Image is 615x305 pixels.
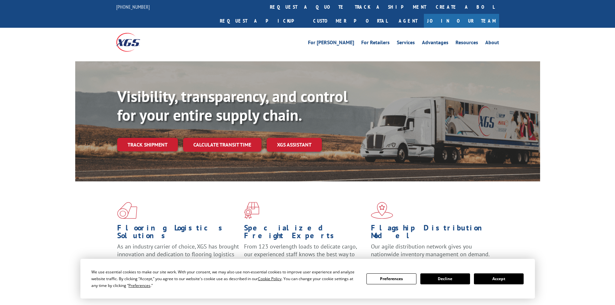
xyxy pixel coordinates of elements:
a: Request a pickup [215,14,308,28]
h1: Flooring Logistics Solutions [117,224,239,243]
span: Preferences [128,283,150,288]
span: Our agile distribution network gives you nationwide inventory management on demand. [371,243,490,258]
div: Cookie Consent Prompt [80,259,535,299]
b: Visibility, transparency, and control for your entire supply chain. [117,86,348,125]
img: xgs-icon-focused-on-flooring-red [244,202,259,219]
a: Services [397,40,415,47]
span: As an industry carrier of choice, XGS has brought innovation and dedication to flooring logistics... [117,243,239,266]
a: Agent [392,14,424,28]
a: Join Our Team [424,14,499,28]
a: Customer Portal [308,14,392,28]
button: Accept [474,273,524,284]
a: Calculate transit time [183,138,261,152]
p: From 123 overlength loads to delicate cargo, our experienced staff knows the best way to move you... [244,243,366,271]
div: We use essential cookies to make our site work. With your consent, we may also use non-essential ... [91,269,359,289]
img: xgs-icon-total-supply-chain-intelligence-red [117,202,137,219]
img: xgs-icon-flagship-distribution-model-red [371,202,393,219]
a: Track shipment [117,138,178,151]
a: Advantages [422,40,448,47]
a: For Retailers [361,40,390,47]
h1: Flagship Distribution Model [371,224,493,243]
button: Decline [420,273,470,284]
span: Cookie Policy [258,276,282,281]
button: Preferences [366,273,416,284]
a: About [485,40,499,47]
a: Resources [456,40,478,47]
h1: Specialized Freight Experts [244,224,366,243]
a: XGS ASSISTANT [267,138,322,152]
a: [PHONE_NUMBER] [116,4,150,10]
a: For [PERSON_NAME] [308,40,354,47]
